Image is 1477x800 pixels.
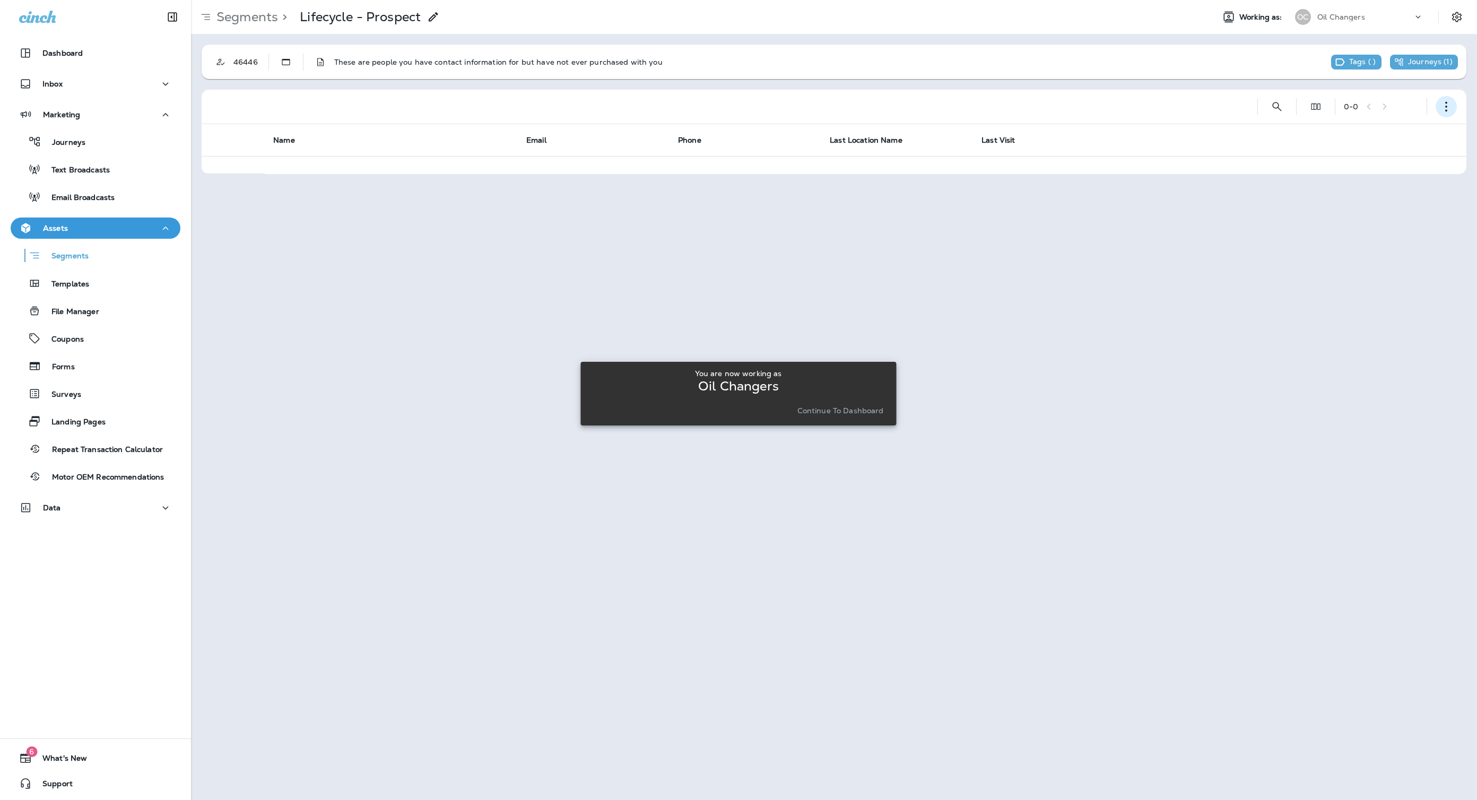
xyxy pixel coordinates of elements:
button: Motor OEM Recommendations [11,465,180,488]
p: Landing Pages [41,418,106,428]
button: Marketing [11,104,180,125]
button: Continue to Dashboard [793,403,888,418]
button: Assets [11,218,180,239]
button: Forms [11,355,180,377]
button: Support [11,773,180,794]
p: Segments [41,251,89,262]
button: Segments [11,244,180,267]
p: You are now working as [695,369,781,378]
p: Motor OEM Recommendations [41,473,164,483]
p: Oil Changers [698,382,779,390]
button: Landing Pages [11,410,180,432]
p: Inbox [42,80,63,88]
button: File Manager [11,300,180,322]
button: Text Broadcasts [11,158,180,180]
button: Inbox [11,73,180,94]
p: Text Broadcasts [41,166,110,176]
button: Repeat Transaction Calculator [11,438,180,460]
p: Continue to Dashboard [797,406,884,415]
button: Templates [11,272,180,294]
p: Data [43,503,61,512]
button: Journeys [11,131,180,153]
p: Coupons [41,335,84,345]
p: Repeat Transaction Calculator [41,445,163,455]
span: What's New [32,754,87,767]
p: Forms [41,362,75,372]
button: Dashboard [11,42,180,64]
p: Email Broadcasts [41,193,115,203]
p: File Manager [41,307,99,317]
button: Coupons [11,327,180,350]
p: Surveys [41,390,81,400]
button: Collapse Sidebar [158,6,187,28]
p: Dashboard [42,49,83,57]
span: 6 [26,746,37,757]
button: 6What's New [11,747,180,769]
button: Email Broadcasts [11,186,180,208]
button: Data [11,497,180,518]
p: Templates [41,280,89,290]
p: Marketing [43,110,80,119]
button: Surveys [11,382,180,405]
span: Support [32,779,73,792]
p: Assets [43,224,68,232]
p: Journeys [41,138,85,148]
